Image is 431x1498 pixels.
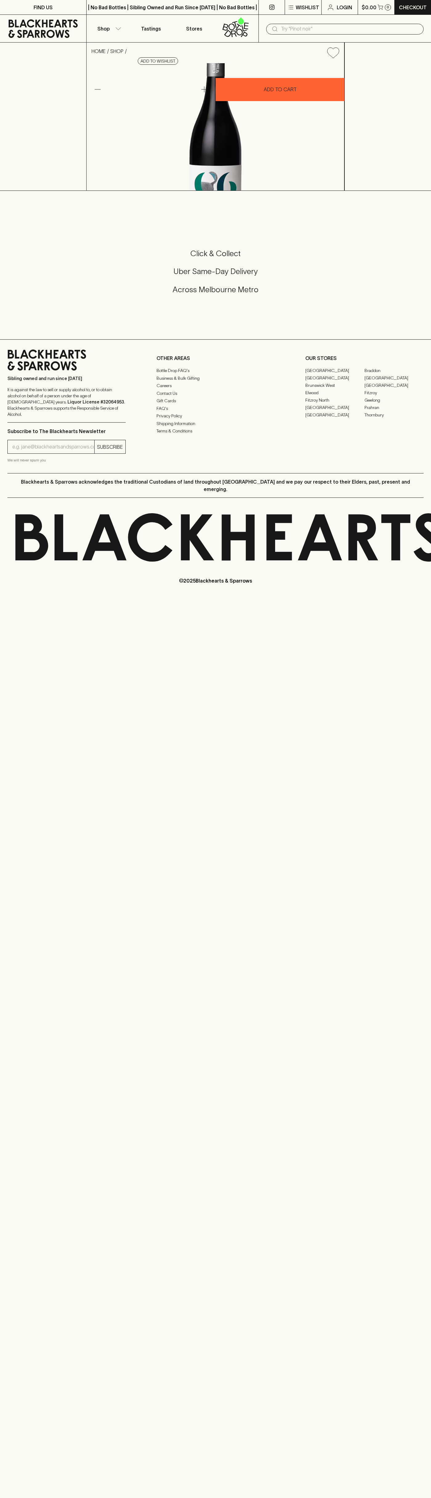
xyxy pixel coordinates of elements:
[364,367,424,374] a: Braddon
[110,48,124,54] a: SHOP
[305,411,364,419] a: [GEOGRAPHIC_DATA]
[7,248,424,259] h5: Click & Collect
[364,396,424,404] a: Geelong
[87,63,344,190] img: 41482.png
[157,367,275,374] a: Bottle Drop FAQ's
[305,396,364,404] a: Fitzroy North
[387,6,389,9] p: 0
[97,25,110,32] p: Shop
[141,25,161,32] p: Tastings
[157,412,275,420] a: Privacy Policy
[157,420,275,427] a: Shipping Information
[87,15,130,42] button: Shop
[34,4,53,11] p: FIND US
[305,354,424,362] p: OUR STORES
[7,284,424,295] h5: Across Melbourne Metro
[305,389,364,396] a: Elwood
[281,24,419,34] input: Try "Pinot noir"
[296,4,319,11] p: Wishlist
[364,382,424,389] a: [GEOGRAPHIC_DATA]
[364,389,424,396] a: Fitzroy
[129,15,173,42] a: Tastings
[138,57,178,65] button: Add to wishlist
[7,457,126,463] p: We will never spam you
[264,86,297,93] p: ADD TO CART
[337,4,352,11] p: Login
[157,354,275,362] p: OTHER AREAS
[305,404,364,411] a: [GEOGRAPHIC_DATA]
[157,382,275,390] a: Careers
[157,405,275,412] a: FAQ's
[12,478,419,493] p: Blackhearts & Sparrows acknowledges the traditional Custodians of land throughout [GEOGRAPHIC_DAT...
[7,375,126,382] p: Sibling owned and run since [DATE]
[97,443,123,451] p: SUBSCRIBE
[364,411,424,419] a: Thornbury
[216,78,344,101] button: ADD TO CART
[399,4,427,11] p: Checkout
[95,440,125,453] button: SUBSCRIBE
[7,428,126,435] p: Subscribe to The Blackhearts Newsletter
[157,428,275,435] a: Terms & Conditions
[173,15,216,42] a: Stores
[305,382,364,389] a: Brunswick West
[12,442,94,452] input: e.g. jane@blackheartsandsparrows.com.au
[7,224,424,327] div: Call to action block
[91,48,106,54] a: HOME
[325,45,342,61] button: Add to wishlist
[305,367,364,374] a: [GEOGRAPHIC_DATA]
[186,25,202,32] p: Stores
[7,387,126,417] p: It is against the law to sell or supply alcohol to, or to obtain alcohol on behalf of a person un...
[362,4,376,11] p: $0.00
[157,374,275,382] a: Business & Bulk Gifting
[364,404,424,411] a: Prahran
[157,397,275,405] a: Gift Cards
[364,374,424,382] a: [GEOGRAPHIC_DATA]
[7,266,424,276] h5: Uber Same-Day Delivery
[305,374,364,382] a: [GEOGRAPHIC_DATA]
[157,390,275,397] a: Contact Us
[67,399,124,404] strong: Liquor License #32064953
